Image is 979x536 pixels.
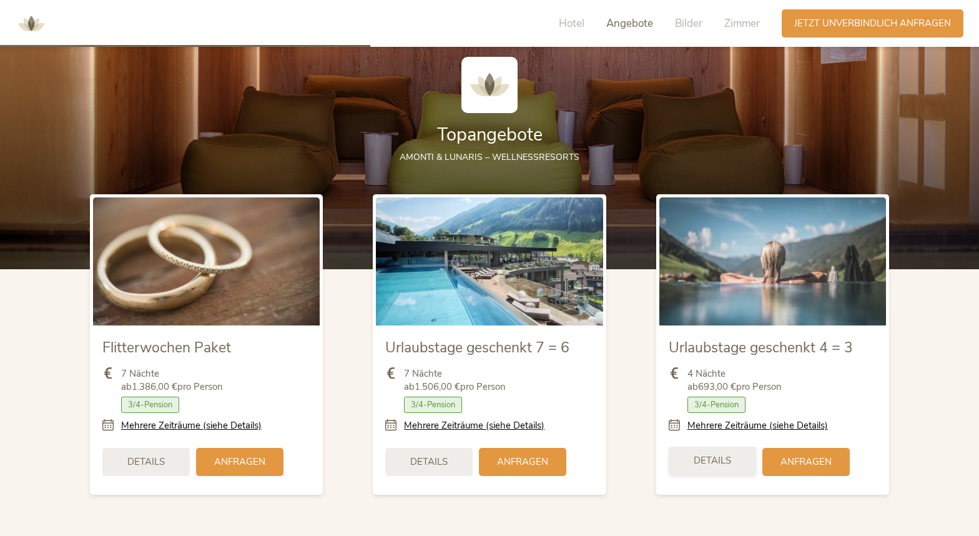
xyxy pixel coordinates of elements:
span: 7 Nächte ab pro Person [404,367,506,394]
img: Urlaubstage geschenkt 7 = 6 [376,197,603,325]
span: Details [127,455,165,469]
img: Urlaubstage geschenkt 4 = 3 [659,197,886,325]
a: Mehrere Zeiträume (siehe Details) [121,419,262,432]
a: AMONTI & LUNARIS Wellnessresort [12,19,50,27]
img: Flitterwochen Paket [93,197,320,325]
img: AMONTI & LUNARIS Wellnessresort [461,57,518,113]
span: 4 Nächte ab pro Person [687,367,782,394]
span: Details [694,454,731,467]
b: 1.386,00 € [132,380,177,393]
span: Zimmer [724,16,760,31]
span: Hotel [559,16,584,31]
span: 3/4-Pension [687,397,745,413]
img: AMONTI & LUNARIS Wellnessresort [12,5,50,42]
b: 1.506,00 € [415,380,460,393]
span: 3/4-Pension [121,397,179,413]
span: Angebote [606,16,653,31]
span: 7 Nächte ab pro Person [121,367,223,394]
span: Anfragen [214,455,265,469]
a: Mehrere Zeiträume (siehe Details) [687,419,828,432]
b: 693,00 € [698,380,736,393]
span: Bilder [675,16,702,31]
span: AMONTI & LUNARIS – Wellnessresorts [400,151,579,163]
span: Topangebote [437,122,543,147]
span: Anfragen [497,455,548,469]
span: Jetzt unverbindlich anfragen [794,17,951,30]
span: Urlaubstage geschenkt 7 = 6 [385,338,569,357]
a: Mehrere Zeiträume (siehe Details) [404,419,544,432]
span: Flitterwochen Paket [102,338,231,357]
span: 3/4-Pension [404,397,462,413]
span: Urlaubstage geschenkt 4 = 3 [669,338,853,357]
span: Anfragen [780,455,832,469]
span: Details [410,455,448,469]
